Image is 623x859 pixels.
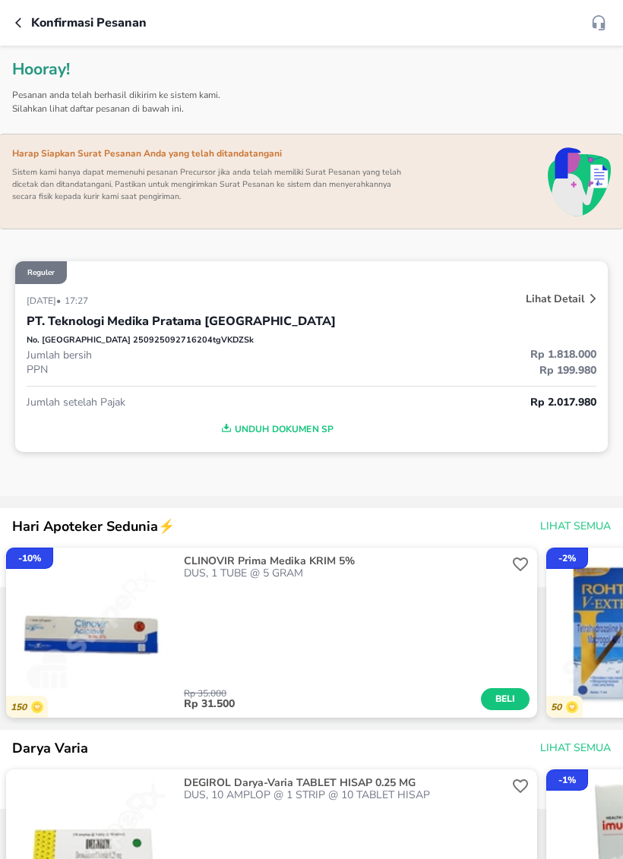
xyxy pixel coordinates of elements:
p: Sistem kami hanya dapat memenuhi pesanan Precursor jika anda telah memiliki Surat Pesanan yang te... [12,166,411,209]
span: Unduh Dokumen SP [33,419,519,439]
p: PPN [27,362,311,377]
p: Konfirmasi pesanan [31,14,147,32]
p: Pesanan anda telah berhasil dikirim ke sistem kami. Silahkan lihat daftar pesanan di bawah ini. [12,82,232,122]
p: Lihat Detail [526,292,584,306]
span: Lihat Semua [540,517,611,536]
p: - 10 % [18,551,41,565]
button: Lihat Semua [534,513,614,541]
p: Hooray! [12,58,70,82]
p: - 2 % [558,551,576,565]
p: - 1 % [558,773,576,787]
p: [DATE] • [27,295,65,307]
p: Reguler [27,267,55,278]
button: Unduh Dokumen SP [27,418,525,441]
p: Jumlah bersih [27,348,311,362]
button: Beli [481,688,530,710]
p: Jumlah setelah Pajak [27,395,311,409]
img: post-checkout [548,147,611,216]
p: 50 [551,702,566,713]
p: Rp 1.818.000 [311,346,596,362]
span: Beli [492,691,518,707]
p: 17:27 [65,295,92,307]
p: PT. Teknologi Medika Pratama [GEOGRAPHIC_DATA] [27,312,336,330]
p: DUS, 1 TUBE @ 5 GRAM [184,567,509,580]
p: DUS, 10 AMPLOP @ 1 STRIP @ 10 TABLET HISAP [184,789,509,801]
img: ID103920-1.6a29d605-c0e4-44f6-a7fa-4cce1f2f2909.jpeg [6,548,176,718]
button: Lihat Semua [534,734,614,763]
p: No. [GEOGRAPHIC_DATA] 250925092716204tgVKDZSk [27,334,254,347]
span: Lihat Semua [540,739,611,758]
p: Rp 199.980 [311,362,596,378]
p: Harap Siapkan Surat Pesanan Anda yang telah ditandatangani [12,147,411,166]
p: Rp 35.000 [184,689,482,698]
p: CLINOVIR Prima Medika KRIM 5% [184,555,506,567]
p: Rp 2.017.980 [311,394,596,410]
p: Rp 31.500 [184,698,482,710]
p: 150 [11,702,31,713]
p: DEGIROL Darya-Varia TABLET HISAP 0.25 MG [184,777,506,789]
